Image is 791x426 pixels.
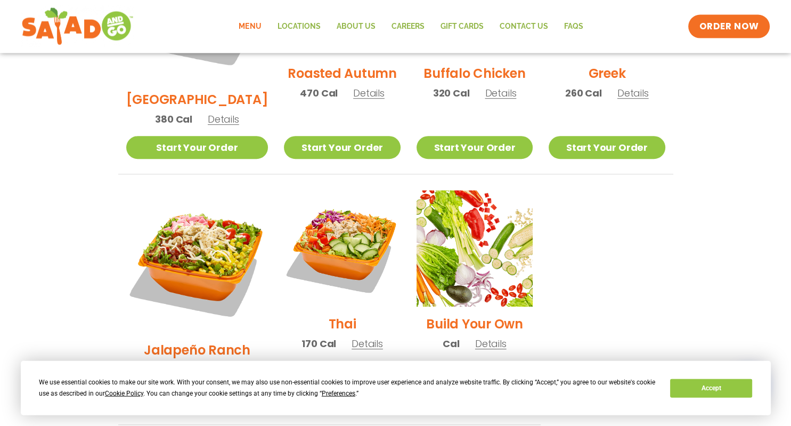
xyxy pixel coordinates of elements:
[126,191,268,333] img: Product photo for Jalapeño Ranch Salad
[426,315,523,334] h2: Build Your Own
[231,14,591,39] nav: Menu
[126,91,268,109] h2: [GEOGRAPHIC_DATA]
[352,337,383,351] span: Details
[300,86,338,101] span: 470 Cal
[329,315,356,334] h2: Thai
[699,20,759,33] span: ORDER NOW
[556,14,591,39] a: FAQs
[423,65,525,83] h2: Buffalo Chicken
[301,337,336,351] span: 170 Cal
[353,87,385,100] span: Details
[491,14,556,39] a: Contact Us
[383,14,432,39] a: Careers
[432,14,491,39] a: GIFT CARDS
[328,14,383,39] a: About Us
[433,86,470,101] span: 320 Cal
[688,15,769,38] a: ORDER NOW
[21,5,134,48] img: new-SAG-logo-768×292
[617,87,649,100] span: Details
[269,14,328,39] a: Locations
[322,390,355,397] span: Preferences
[485,87,516,100] span: Details
[144,341,250,360] h2: Jalapeño Ranch
[549,136,665,159] a: Start Your Order
[565,86,602,101] span: 260 Cal
[105,390,143,397] span: Cookie Policy
[39,377,657,399] div: We use essential cookies to make our site work. With your consent, we may also use non-essential ...
[284,136,400,159] a: Start Your Order
[126,136,268,159] a: Start Your Order
[670,379,752,398] button: Accept
[284,191,400,307] img: Product photo for Thai Salad
[231,14,269,39] a: Menu
[588,65,625,83] h2: Greek
[208,113,239,126] span: Details
[155,112,192,127] span: 380 Cal
[417,191,533,307] img: Product photo for Build Your Own
[288,65,397,83] h2: Roasted Autumn
[417,136,533,159] a: Start Your Order
[475,337,507,351] span: Details
[21,361,771,415] div: Cookie Consent Prompt
[443,337,459,351] span: Cal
